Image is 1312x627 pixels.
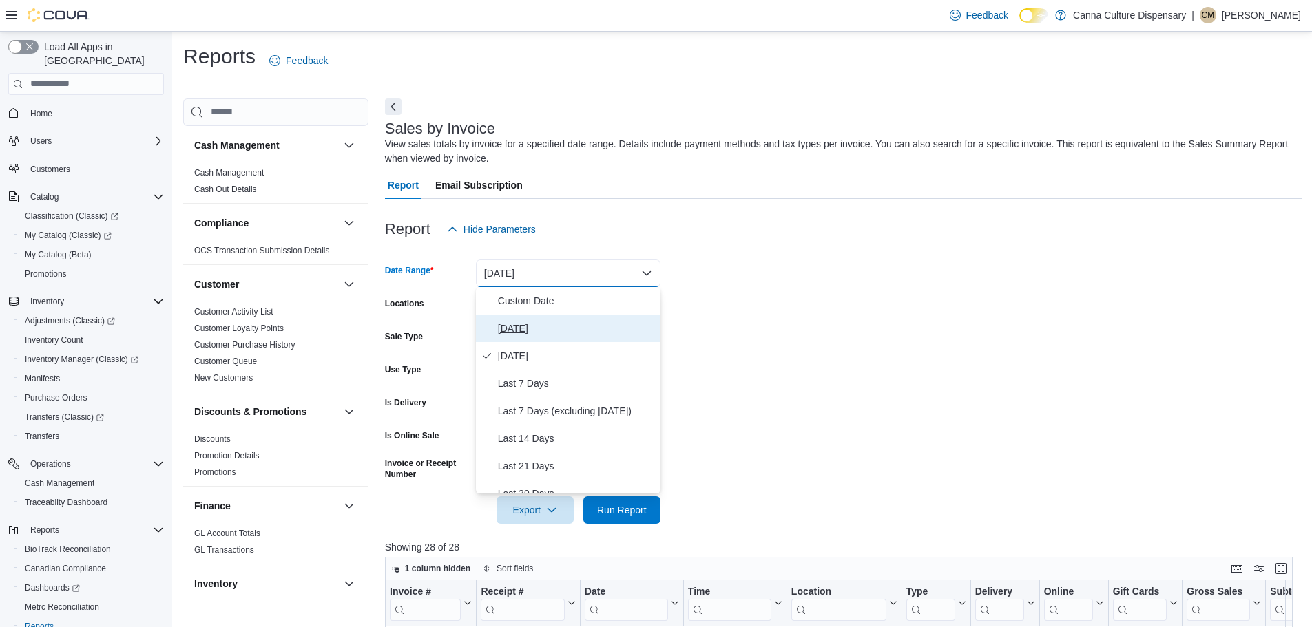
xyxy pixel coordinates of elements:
a: My Catalog (Classic) [19,227,117,244]
span: Last 7 Days (excluding [DATE]) [498,403,655,419]
a: Promotions [194,467,236,477]
span: Inventory [30,296,64,307]
span: Discounts [194,434,231,445]
a: My Catalog (Classic) [14,226,169,245]
span: Sort fields [497,563,533,574]
span: Transfers [25,431,59,442]
h3: Finance [194,499,231,513]
a: Inventory Manager (Classic) [19,351,144,368]
span: Promotions [19,266,164,282]
div: View sales totals by invoice for a specified date range. Details include payment methods and tax ... [385,137,1295,166]
button: Keyboard shortcuts [1229,560,1245,577]
a: My Catalog (Beta) [19,246,97,263]
label: Is Online Sale [385,430,439,441]
span: Run Report [597,503,647,517]
span: Cash Out Details [194,184,257,195]
button: Online [1043,585,1103,620]
h3: Compliance [194,216,249,230]
div: Location [791,585,886,598]
span: Load All Apps in [GEOGRAPHIC_DATA] [39,40,164,67]
span: Customer Activity List [194,306,273,317]
span: Promotions [25,268,67,279]
label: Sale Type [385,331,423,342]
div: Type [906,585,955,598]
a: Customer Loyalty Points [194,323,284,333]
a: Customers [25,161,76,178]
span: Traceabilty Dashboard [19,494,164,511]
span: Purchase Orders [19,390,164,406]
span: Reports [25,522,164,538]
span: Metrc Reconciliation [19,599,164,615]
span: Inventory [25,293,164,310]
span: Inventory Manager (Classic) [25,354,138,365]
a: Inventory Manager (Classic) [14,350,169,369]
div: Type [906,585,955,620]
a: Dashboards [19,580,85,596]
div: Time [688,585,771,620]
button: My Catalog (Beta) [14,245,169,264]
label: Is Delivery [385,397,426,408]
a: Cash Management [194,168,264,178]
button: Location [791,585,897,620]
img: Cova [28,8,90,22]
span: [DATE] [498,320,655,337]
div: Gift Cards [1112,585,1167,598]
button: Hide Parameters [441,215,541,243]
div: Gross Sales [1187,585,1250,620]
a: Transfers (Classic) [19,409,110,425]
button: Display options [1251,560,1267,577]
button: Inventory [341,575,357,592]
span: My Catalog (Beta) [25,249,92,260]
span: Home [30,108,52,119]
p: [PERSON_NAME] [1222,7,1301,23]
span: Feedback [966,8,1008,22]
div: Time [688,585,771,598]
div: Select listbox [476,287,660,493]
span: Inventory Manager (Classic) [19,351,164,368]
a: Feedback [944,1,1014,29]
a: Customer Activity List [194,307,273,317]
a: Promotion Details [194,451,260,460]
button: Customers [3,159,169,179]
button: Canadian Compliance [14,559,169,578]
button: Inventory [194,577,338,591]
span: Traceabilty Dashboard [25,497,107,508]
h3: Cash Management [194,138,280,152]
span: Adjustments (Classic) [19,312,164,329]
a: Classification (Classic) [14,206,169,226]
h1: Reports [183,43,256,70]
a: GL Transactions [194,545,254,555]
div: Gift Card Sales [1112,585,1167,620]
span: Hide Parameters [464,222,536,236]
span: BioTrack Reconciliation [25,544,111,555]
span: My Catalog (Beta) [19,246,164,263]
button: Transfers [14,427,169,446]
button: Type [906,585,966,620]
button: Reports [3,520,169,540]
span: Inventory Count [19,332,164,348]
p: Showing 28 of 28 [385,540,1302,554]
a: Customer Queue [194,357,257,366]
span: Canadian Compliance [19,560,164,577]
span: Cash Management [194,167,264,178]
span: Customer Queue [194,356,257,367]
div: Discounts & Promotions [183,431,368,486]
button: Inventory Count [14,330,169,350]
span: Operations [25,456,164,472]
button: Users [25,133,57,149]
span: Inventory Count [25,334,83,346]
a: Feedback [264,47,333,74]
button: [DATE] [476,259,660,287]
h3: Discounts & Promotions [194,405,306,418]
button: Finance [341,498,357,514]
button: Next [385,98,402,115]
span: Customer Purchase History [194,339,295,350]
span: Last 30 Days [498,485,655,502]
a: Classification (Classic) [19,208,124,224]
div: Finance [183,525,368,564]
span: Transfers (Classic) [25,412,104,423]
a: Adjustments (Classic) [14,311,169,330]
button: Gross Sales [1187,585,1261,620]
span: Metrc Reconciliation [25,602,99,613]
span: BioTrack Reconciliation [19,541,164,557]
